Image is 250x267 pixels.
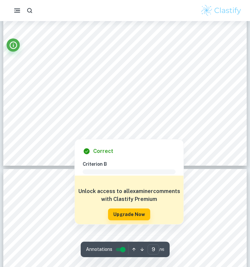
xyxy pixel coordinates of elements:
button: Upgrade Now [108,208,150,220]
img: Clastify logo [200,4,242,17]
span: Annotations [86,246,112,253]
h6: Unlock access to all examiner comments with Clastify Premium [78,187,180,203]
h6: Criterion B [83,160,181,168]
button: Info [7,38,20,52]
h6: Correct [93,147,113,155]
span: / 16 [159,247,164,253]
